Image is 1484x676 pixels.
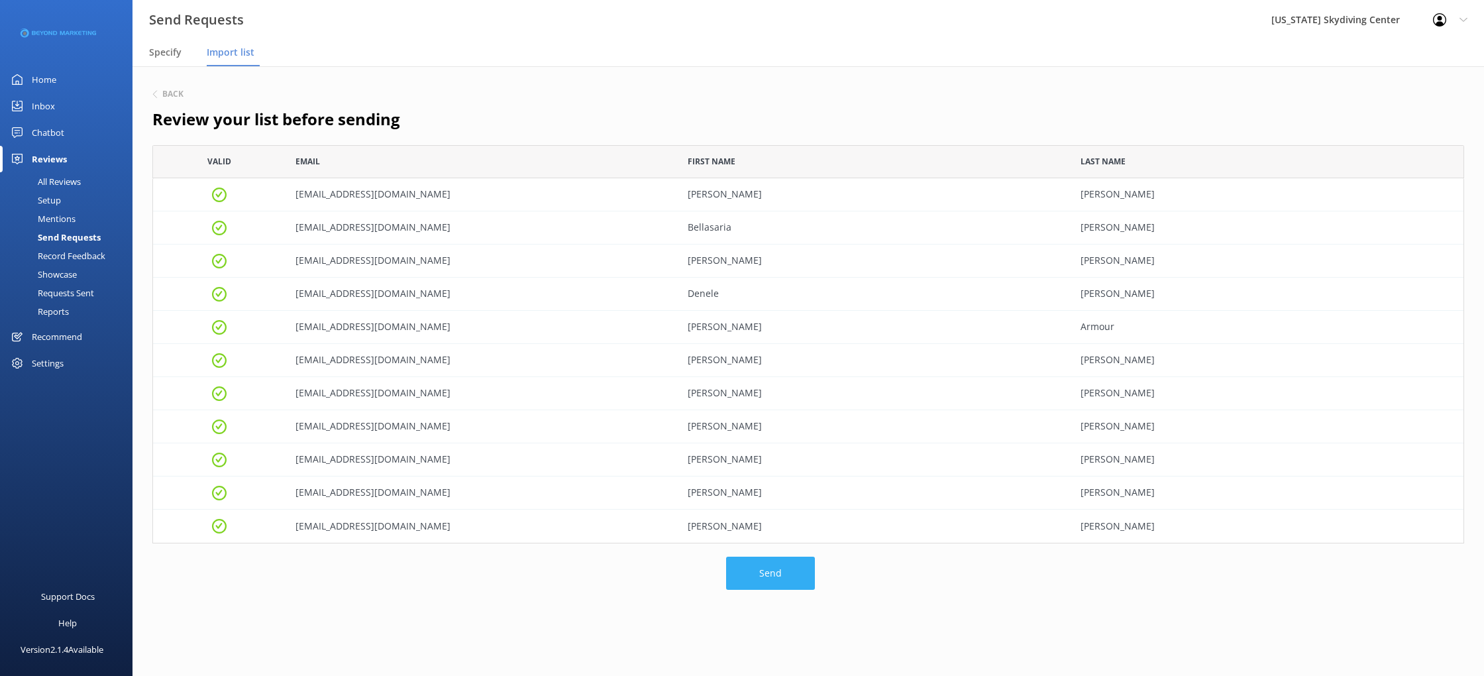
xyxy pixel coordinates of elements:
[8,265,132,284] a: Showcase
[207,155,231,168] span: Valid
[286,344,678,377] div: dylburk@gmail.com
[286,278,678,311] div: odenele@ymail.com
[8,302,69,321] div: Reports
[678,278,1071,311] div: Denele
[8,191,132,209] a: Setup
[8,209,132,228] a: Mentions
[149,46,182,59] span: Specify
[152,107,1464,132] h2: Review your list before sending
[207,46,254,59] span: Import list
[8,228,101,247] div: Send Requests
[678,245,1071,278] div: Joetta
[286,377,678,410] div: ualtamirano59@gmail.com
[286,211,678,245] div: rossybella35@gmail.com
[8,228,132,247] a: Send Requests
[286,410,678,443] div: rippsquad@aol.com
[152,178,1464,543] div: grid
[8,172,81,191] div: All Reviews
[32,119,64,146] div: Chatbot
[726,557,815,590] button: Send
[32,93,55,119] div: Inbox
[1071,311,1463,344] div: Armour
[678,311,1071,344] div: Seth
[20,28,96,38] img: 3-1676954853.png
[1071,510,1463,543] div: Ripp
[8,284,94,302] div: Requests Sent
[286,311,678,344] div: seth@armour.company
[1071,477,1463,510] div: Ripp
[8,191,61,209] div: Setup
[149,9,244,30] h3: Send Requests
[1071,278,1463,311] div: Zimmerman
[8,247,132,265] a: Record Feedback
[1071,410,1463,443] div: Ripp
[152,90,184,98] button: Back
[295,155,320,168] span: Email
[286,443,678,477] div: rippwyatt@gmail.com
[32,323,82,350] div: Recommend
[162,90,184,98] h6: Back
[1071,344,1463,377] div: Burkhalter
[1081,155,1126,168] span: Last Name
[8,209,76,228] div: Mentions
[1071,211,1463,245] div: Rossey
[286,178,678,211] div: joegrabowski3@gmail.com
[1071,178,1463,211] div: Grabowski
[8,265,77,284] div: Showcase
[678,211,1071,245] div: Bellasaria
[678,443,1071,477] div: Wyatt
[678,410,1071,443] div: Jill
[1071,377,1463,410] div: Hernandez
[678,377,1071,410] div: Jackson
[32,146,67,172] div: Reviews
[1071,443,1463,477] div: Ripp
[8,284,132,302] a: Requests Sent
[286,245,678,278] div: jnesthus@yahoo.com
[678,178,1071,211] div: Joseph
[32,350,64,376] div: Settings
[41,583,95,610] div: Support Docs
[688,155,735,168] span: First Name
[678,510,1071,543] div: Tyler
[1071,245,1463,278] div: Furgason
[286,477,678,510] div: shelbyjripp23@icloud.com
[286,510,678,543] div: ripptyler3@gmail.com
[678,344,1071,377] div: Dylan
[32,66,56,93] div: Home
[8,302,132,321] a: Reports
[58,610,77,636] div: Help
[8,172,132,191] a: All Reviews
[678,477,1071,510] div: Shelby
[8,247,105,265] div: Record Feedback
[21,636,103,663] div: Version 2.1.4 Available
